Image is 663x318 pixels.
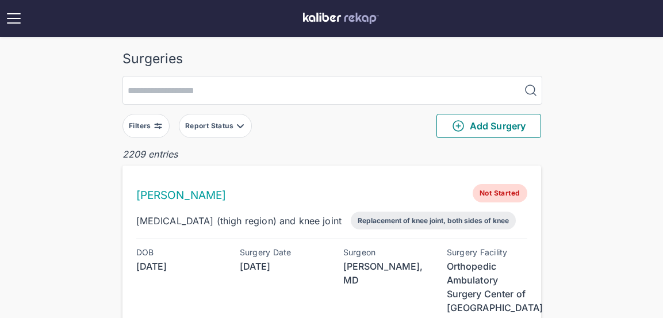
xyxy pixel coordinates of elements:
div: Replacement of knee joint, both sides of knee [358,216,509,225]
img: MagnifyingGlass.1dc66aab.svg [524,83,538,97]
img: PlusCircleGreen.5fd88d77.svg [451,119,465,133]
button: Report Status [179,114,252,138]
span: Not Started [473,184,527,202]
a: [PERSON_NAME] [136,189,227,202]
div: [MEDICAL_DATA] (thigh region) and knee joint [136,214,342,228]
img: open menu icon [5,9,23,28]
button: Filters [122,114,170,138]
div: DOB [136,248,217,257]
div: Surgeon [343,248,424,257]
div: 2209 entries [122,147,541,161]
div: [DATE] [136,259,217,273]
div: [DATE] [240,259,320,273]
img: filter-caret-down-grey.b3560631.svg [236,121,245,131]
div: Surgery Date [240,248,320,257]
div: Surgeries [122,51,541,67]
div: Filters [129,121,154,131]
div: Report Status [185,121,236,131]
div: [PERSON_NAME], MD [343,259,424,287]
button: Add Surgery [436,114,541,138]
span: Add Surgery [451,119,526,133]
div: Surgery Facility [447,248,527,257]
div: Orthopedic Ambulatory Surgery Center of [GEOGRAPHIC_DATA] [447,259,527,315]
img: kaliber labs logo [303,13,379,24]
img: faders-horizontal-grey.d550dbda.svg [154,121,163,131]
